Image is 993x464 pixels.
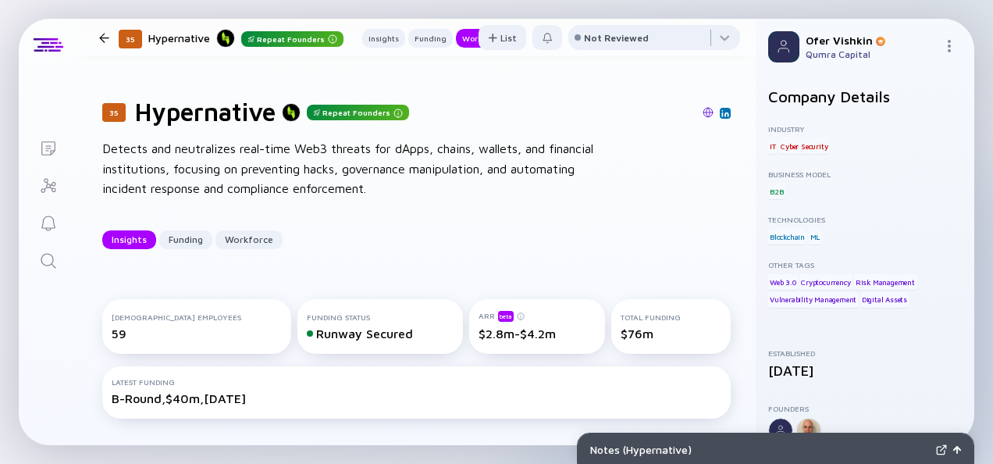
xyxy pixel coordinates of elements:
[479,327,596,341] div: $2.8m-$4.2m
[809,229,822,244] div: ML
[768,138,778,154] div: IT
[408,30,453,46] div: Funding
[953,446,961,454] img: Open Notes
[19,241,77,278] a: Search
[768,87,962,105] h2: Company Details
[721,109,729,117] img: Hypernative Linkedin Page
[215,227,283,252] div: Workforce
[159,227,212,252] div: Funding
[943,40,956,52] img: Menu
[768,348,962,358] div: Established
[102,443,158,461] h2: Insights
[119,30,142,48] div: 35
[621,327,721,341] div: $76m
[479,310,596,322] div: ARR
[779,138,829,154] div: Cyber Security
[936,444,947,455] img: Expand Notes
[806,34,937,47] div: Ofer Vishkin
[102,103,126,122] div: 35
[307,312,454,322] div: Funding Status
[703,107,714,118] img: Hypernative Website
[799,274,852,290] div: Cryptocurrency
[148,28,343,48] div: Hypernative
[768,31,799,62] img: Profile Picture
[112,312,282,322] div: [DEMOGRAPHIC_DATA] Employees
[806,48,937,60] div: Qumra Capital
[768,170,962,179] div: Business Model
[479,25,526,50] button: List
[112,327,282,341] div: 59
[19,166,77,203] a: Investor Map
[768,274,798,290] div: Web 3.0
[590,443,930,456] div: Notes ( Hypernative )
[768,215,962,224] div: Technologies
[307,105,409,120] div: Repeat Founders
[112,391,721,405] div: B-Round, $40m, [DATE]
[456,29,508,48] button: Workforce
[362,29,405,48] button: Insights
[768,260,962,269] div: Other Tags
[19,128,77,166] a: Lists
[408,29,453,48] button: Funding
[768,229,806,244] div: Blockchain
[215,230,283,249] button: Workforce
[768,124,962,134] div: Industry
[584,32,649,44] div: Not Reviewed
[112,377,721,387] div: Latest Funding
[19,203,77,241] a: Reminders
[479,26,526,50] div: List
[241,31,343,47] div: Repeat Founders
[456,30,508,46] div: Workforce
[768,292,858,308] div: Vulnerability Management
[498,311,514,322] div: beta
[768,362,962,379] div: [DATE]
[159,230,212,249] button: Funding
[768,404,962,413] div: Founders
[102,230,156,249] button: Insights
[860,292,909,308] div: Digital Assets
[854,274,916,290] div: Risk Management
[135,97,276,127] h1: Hypernative
[102,139,602,199] div: Detects and neutralizes real-time Web3 threats for dApps, chains, wallets, and financial institut...
[768,184,785,199] div: B2B
[362,30,405,46] div: Insights
[621,312,721,322] div: Total Funding
[307,327,454,341] div: Runway Secured
[102,227,156,252] div: Insights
